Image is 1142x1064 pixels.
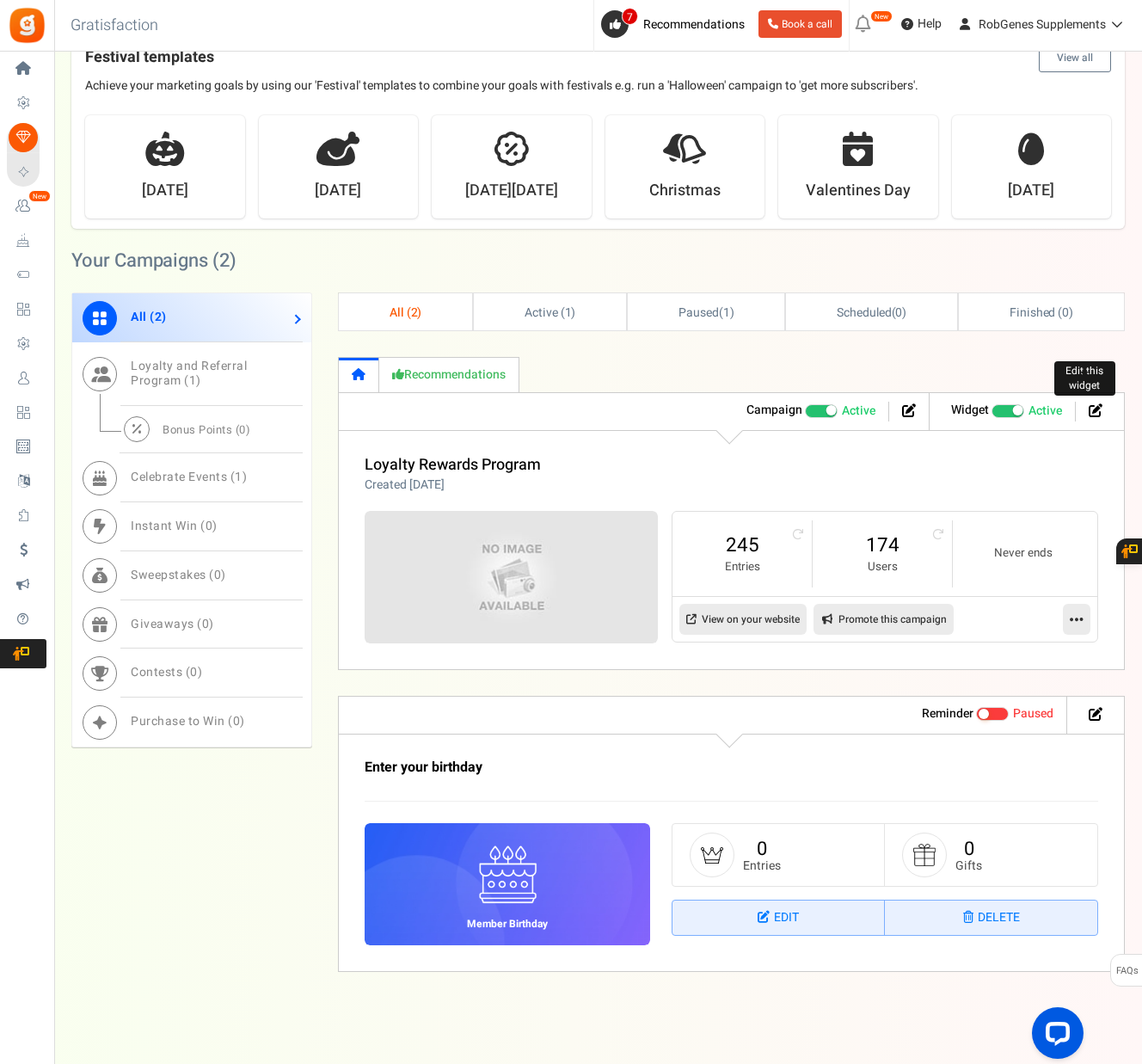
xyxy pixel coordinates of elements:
[885,901,1097,935] a: Delete
[131,615,214,633] span: Giveaways ( )
[951,401,989,419] strong: Widget
[131,357,247,390] span: Loyalty and Referral Program ( )
[235,468,243,486] span: 1
[679,604,807,635] a: View on your website
[757,835,767,863] a: 0
[690,559,795,575] small: Entries
[643,15,745,34] span: Recommendations
[672,901,885,935] a: Edit
[690,532,795,559] a: 245
[837,304,892,322] span: Scheduled
[601,10,752,38] a: 7 Recommendations
[922,704,973,723] strong: Reminder
[1028,403,1062,420] span: Active
[743,859,781,872] small: Entries
[85,43,1111,72] h4: Festival templates
[979,15,1106,34] span: RobGenes Supplements
[190,663,198,681] span: 0
[219,247,230,274] span: 2
[1054,361,1115,396] div: Edit this widget
[189,372,197,390] span: 1
[964,835,974,863] a: 0
[842,403,875,420] span: Active
[649,180,721,202] strong: Christmas
[131,517,218,535] span: Instant Win ( )
[814,604,954,635] a: Promote this campaign
[565,304,572,322] span: 1
[746,401,802,419] strong: Campaign
[28,190,51,202] em: New
[365,453,541,477] a: Loyalty Rewards Program
[678,304,734,322] span: ( )
[894,10,949,38] a: Help
[155,308,163,326] span: 2
[830,559,935,575] small: Users
[411,304,418,322] span: 2
[233,712,241,730] span: 0
[723,304,730,322] span: 1
[758,10,842,38] a: Book a call
[365,760,951,776] h3: Enter your birthday
[806,180,911,202] strong: Valentines Day
[163,421,250,438] span: Bonus Points ( )
[131,308,167,326] span: All ( )
[239,421,246,438] span: 0
[379,357,519,392] a: Recommendations
[938,402,1076,421] li: Widget activated
[315,180,361,202] strong: [DATE]
[131,663,202,681] span: Contests ( )
[622,8,638,25] span: 7
[8,6,46,45] img: Gratisfaction
[970,545,1076,562] small: Never ends
[837,304,906,322] span: ( )
[1115,955,1139,987] span: FAQs
[830,532,935,559] a: 174
[895,304,902,322] span: 0
[913,15,942,33] span: Help
[1039,43,1111,72] button: View all
[955,859,982,872] small: Gifts
[870,10,893,22] em: New
[131,712,245,730] span: Purchase to Win ( )
[465,180,558,202] strong: [DATE][DATE]
[131,566,226,584] span: Sweepstakes ( )
[1008,180,1054,202] strong: [DATE]
[1013,704,1053,723] span: Paused
[390,304,422,322] span: All ( )
[202,615,210,633] span: 0
[365,477,541,494] p: Created [DATE]
[52,9,177,43] h3: Gratisfaction
[7,192,46,221] a: New
[71,252,236,269] h2: Your Campaigns ( )
[1062,304,1069,322] span: 0
[131,468,247,486] span: Celebrate Events ( )
[214,566,222,584] span: 0
[454,919,561,930] h6: Member Birthday
[678,304,719,322] span: Paused
[85,77,1111,95] p: Achieve your marketing goals by using our 'Festival' templates to combine your goals with festiva...
[206,517,213,535] span: 0
[1010,304,1073,322] span: Finished ( )
[525,304,576,322] span: Active ( )
[142,180,188,202] strong: [DATE]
